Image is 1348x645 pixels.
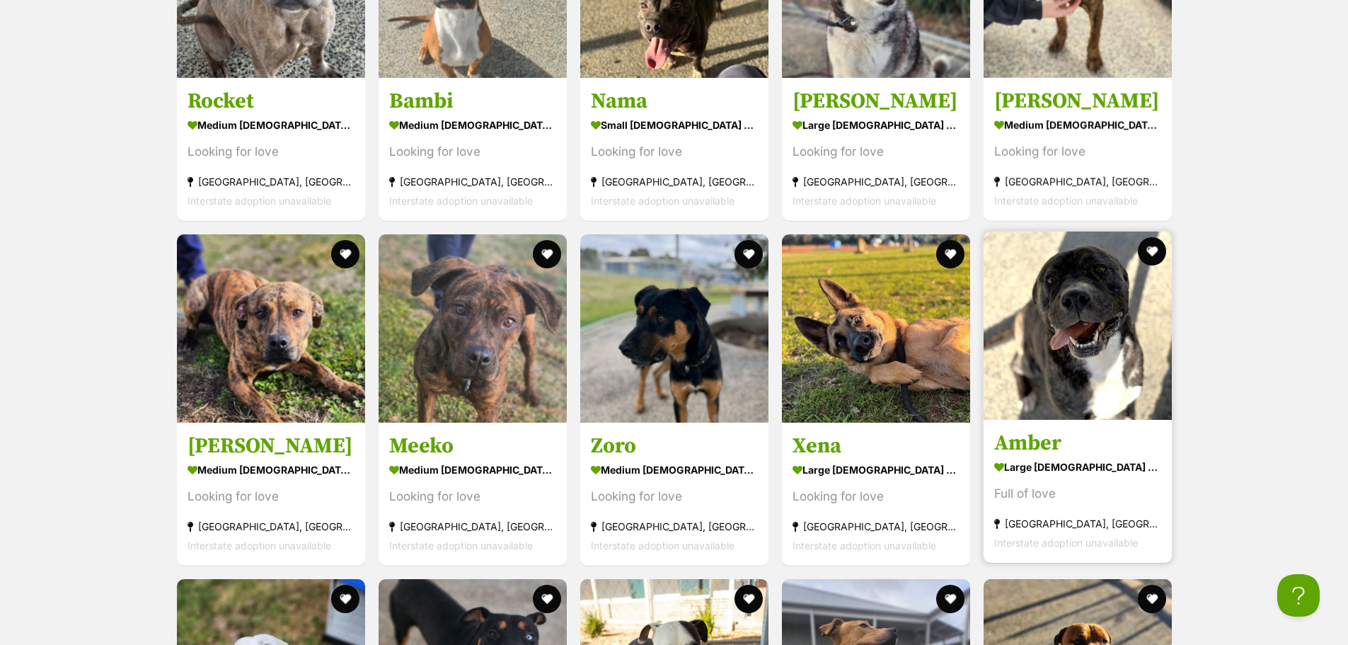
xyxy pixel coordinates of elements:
[793,433,960,460] h3: Xena
[591,517,758,536] div: [GEOGRAPHIC_DATA], [GEOGRAPHIC_DATA]
[591,487,758,506] div: Looking for love
[188,172,355,191] div: [GEOGRAPHIC_DATA], [GEOGRAPHIC_DATA]
[188,487,355,506] div: Looking for love
[379,422,567,566] a: Meeko medium [DEMOGRAPHIC_DATA] Dog Looking for love [GEOGRAPHIC_DATA], [GEOGRAPHIC_DATA] Interst...
[793,540,936,552] span: Interstate adoption unavailable
[994,430,1161,457] h3: Amber
[782,234,970,423] img: Xena
[379,77,567,221] a: Bambi medium [DEMOGRAPHIC_DATA] Dog Looking for love [GEOGRAPHIC_DATA], [GEOGRAPHIC_DATA] Interst...
[1138,585,1166,613] button: favourite
[591,172,758,191] div: [GEOGRAPHIC_DATA], [GEOGRAPHIC_DATA]
[1277,574,1320,617] iframe: Help Scout Beacon - Open
[793,172,960,191] div: [GEOGRAPHIC_DATA], [GEOGRAPHIC_DATA]
[782,422,970,566] a: Xena large [DEMOGRAPHIC_DATA] Dog Looking for love [GEOGRAPHIC_DATA], [GEOGRAPHIC_DATA] Interstat...
[793,517,960,536] div: [GEOGRAPHIC_DATA], [GEOGRAPHIC_DATA]
[188,88,355,115] h3: Rocket
[994,88,1161,115] h3: [PERSON_NAME]
[994,514,1161,533] div: [GEOGRAPHIC_DATA], [GEOGRAPHIC_DATA]
[591,460,758,480] div: medium [DEMOGRAPHIC_DATA] Dog
[793,460,960,480] div: large [DEMOGRAPHIC_DATA] Dog
[984,77,1172,221] a: [PERSON_NAME] medium [DEMOGRAPHIC_DATA] Dog Looking for love [GEOGRAPHIC_DATA], [GEOGRAPHIC_DATA]...
[533,585,561,613] button: favourite
[177,77,365,221] a: Rocket medium [DEMOGRAPHIC_DATA] Dog Looking for love [GEOGRAPHIC_DATA], [GEOGRAPHIC_DATA] Inters...
[177,422,365,566] a: [PERSON_NAME] medium [DEMOGRAPHIC_DATA] Dog Looking for love [GEOGRAPHIC_DATA], [GEOGRAPHIC_DATA]...
[389,195,533,207] span: Interstate adoption unavailable
[793,142,960,161] div: Looking for love
[389,172,556,191] div: [GEOGRAPHIC_DATA], [GEOGRAPHIC_DATA]
[188,460,355,480] div: medium [DEMOGRAPHIC_DATA] Dog
[994,115,1161,135] div: medium [DEMOGRAPHIC_DATA] Dog
[389,433,556,460] h3: Meeko
[331,240,359,268] button: favourite
[591,115,758,135] div: small [DEMOGRAPHIC_DATA] Dog
[389,142,556,161] div: Looking for love
[994,457,1161,477] div: large [DEMOGRAPHIC_DATA] Dog
[984,419,1172,563] a: Amber large [DEMOGRAPHIC_DATA] Dog Full of love [GEOGRAPHIC_DATA], [GEOGRAPHIC_DATA] Interstate a...
[580,422,768,566] a: Zoro medium [DEMOGRAPHIC_DATA] Dog Looking for love [GEOGRAPHIC_DATA], [GEOGRAPHIC_DATA] Intersta...
[735,585,763,613] button: favourite
[994,142,1161,161] div: Looking for love
[188,540,331,552] span: Interstate adoption unavailable
[984,232,1172,420] img: Amber
[793,115,960,135] div: large [DEMOGRAPHIC_DATA] Dog
[188,195,331,207] span: Interstate adoption unavailable
[331,585,359,613] button: favourite
[389,460,556,480] div: medium [DEMOGRAPHIC_DATA] Dog
[188,433,355,460] h3: [PERSON_NAME]
[389,115,556,135] div: medium [DEMOGRAPHIC_DATA] Dog
[591,540,735,552] span: Interstate adoption unavailable
[994,195,1138,207] span: Interstate adoption unavailable
[580,234,768,423] img: Zoro
[936,240,964,268] button: favourite
[591,195,735,207] span: Interstate adoption unavailable
[1138,237,1166,266] button: favourite
[188,142,355,161] div: Looking for love
[994,537,1138,549] span: Interstate adoption unavailable
[793,88,960,115] h3: [PERSON_NAME]
[793,195,936,207] span: Interstate adoption unavailable
[188,517,355,536] div: [GEOGRAPHIC_DATA], [GEOGRAPHIC_DATA]
[591,142,758,161] div: Looking for love
[379,234,567,423] img: Meeko
[177,234,365,423] img: Sasha
[994,172,1161,191] div: [GEOGRAPHIC_DATA], [GEOGRAPHIC_DATA]
[389,88,556,115] h3: Bambi
[580,77,768,221] a: Nama small [DEMOGRAPHIC_DATA] Dog Looking for love [GEOGRAPHIC_DATA], [GEOGRAPHIC_DATA] Interstat...
[735,240,763,268] button: favourite
[389,517,556,536] div: [GEOGRAPHIC_DATA], [GEOGRAPHIC_DATA]
[188,115,355,135] div: medium [DEMOGRAPHIC_DATA] Dog
[591,88,758,115] h3: Nama
[782,77,970,221] a: [PERSON_NAME] large [DEMOGRAPHIC_DATA] Dog Looking for love [GEOGRAPHIC_DATA], [GEOGRAPHIC_DATA] ...
[389,540,533,552] span: Interstate adoption unavailable
[533,240,561,268] button: favourite
[793,487,960,506] div: Looking for love
[936,585,964,613] button: favourite
[591,433,758,460] h3: Zoro
[389,487,556,506] div: Looking for love
[994,484,1161,503] div: Full of love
